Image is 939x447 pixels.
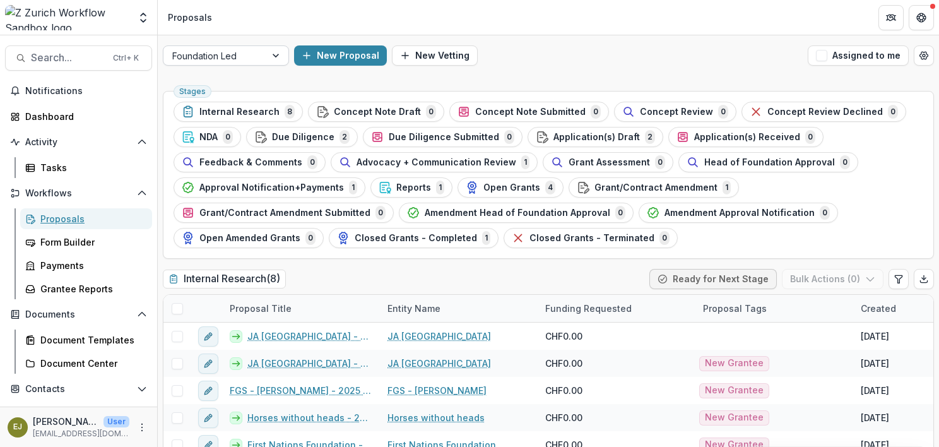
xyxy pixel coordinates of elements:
[458,177,564,198] button: Open Grants4
[25,188,132,199] span: Workflows
[110,51,141,65] div: Ctrl + K
[25,309,132,320] span: Documents
[230,384,372,397] a: FGS - [PERSON_NAME] - 2025 - New Grant Application
[380,302,448,315] div: Entity Name
[331,152,538,172] button: Advocacy + Communication Review1
[861,384,889,397] div: [DATE]
[222,302,299,315] div: Proposal Title
[199,107,280,117] span: Internal Research
[199,208,370,218] span: Grant/Contract Amendment Submitted
[272,132,334,143] span: Due Diligence
[426,105,436,119] span: 0
[389,132,499,143] span: Due Diligence Submitted
[668,127,824,147] button: Application(s) Received0
[199,157,302,168] span: Feedback & Comments
[805,130,815,144] span: 0
[545,411,582,424] span: CHF0.00
[5,183,152,203] button: Open Workflows
[538,295,695,322] div: Funding Requested
[20,278,152,299] a: Grantee Reports
[392,45,478,66] button: New Vetting
[5,304,152,325] button: Open Documents
[529,233,654,244] span: Closed Grants - Terminated
[504,228,678,248] button: Closed Grants - Terminated0
[645,130,655,144] span: 2
[909,5,934,30] button: Get Help
[5,81,152,101] button: Notifications
[594,182,718,193] span: Grant/Contract Amendment
[355,233,477,244] span: Closed Grants - Completed
[174,102,303,122] button: Internal Research8
[20,353,152,374] a: Document Center
[247,330,372,343] a: JA [GEOGRAPHIC_DATA] - 2025 - Renewal Grant Application
[199,132,218,143] span: NDA
[334,107,421,117] span: Concept Note Draft
[285,105,295,119] span: 8
[718,105,728,119] span: 0
[20,208,152,229] a: Proposals
[174,203,394,223] button: Grant/Contract Amendment Submitted0
[5,45,152,71] button: Search...
[449,102,609,122] button: Concept Note Submitted0
[40,357,142,370] div: Document Center
[767,107,883,117] span: Concept Review Declined
[163,8,217,27] nav: breadcrumb
[163,270,286,288] h2: Internal Research ( 8 )
[704,157,835,168] span: Head of Foundation Approval
[475,107,586,117] span: Concept Note Submitted
[387,411,485,424] a: Horses without heads
[199,233,300,244] span: Open Amended Grants
[504,130,514,144] span: 0
[664,208,815,218] span: Amendment Approval Notification
[782,269,883,289] button: Bulk Actions (0)
[340,130,350,144] span: 2
[545,181,555,194] span: 4
[25,137,132,148] span: Activity
[538,302,639,315] div: Funding Requested
[387,330,491,343] a: JA [GEOGRAPHIC_DATA]
[483,182,540,193] span: Open Grants
[363,127,523,147] button: Due Diligence Submitted0
[380,295,538,322] div: Entity Name
[198,381,218,401] button: edit
[659,231,670,245] span: 0
[649,269,777,289] button: Ready for Next Stage
[223,130,233,144] span: 0
[695,295,853,322] div: Proposal Tags
[329,228,499,248] button: Closed Grants - Completed1
[305,231,316,245] span: 0
[349,181,357,194] span: 1
[246,127,358,147] button: Due Diligence2
[5,106,152,127] a: Dashboard
[655,155,665,169] span: 0
[134,5,152,30] button: Open entity switcher
[222,295,380,322] div: Proposal Title
[545,384,582,397] span: CHF0.00
[20,157,152,178] a: Tasks
[40,212,142,225] div: Proposals
[436,181,444,194] span: 1
[853,302,904,315] div: Created
[174,152,326,172] button: Feedback & Comments0
[40,259,142,272] div: Payments
[40,161,142,174] div: Tasks
[614,102,736,122] button: Concept Review0
[25,86,147,97] span: Notifications
[741,102,906,122] button: Concept Review Declined0
[33,428,129,439] p: [EMAIL_ADDRESS][DOMAIN_NAME]
[40,282,142,295] div: Grantee Reports
[914,45,934,66] button: Open table manager
[678,152,858,172] button: Head of Foundation Approval0
[387,384,487,397] a: FGS - [PERSON_NAME]
[308,102,444,122] button: Concept Note Draft0
[808,45,909,66] button: Assigned to me
[878,5,904,30] button: Partners
[33,415,98,428] p: [PERSON_NAME]
[695,302,774,315] div: Proposal Tags
[615,206,625,220] span: 0
[482,231,490,245] span: 1
[396,182,431,193] span: Reports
